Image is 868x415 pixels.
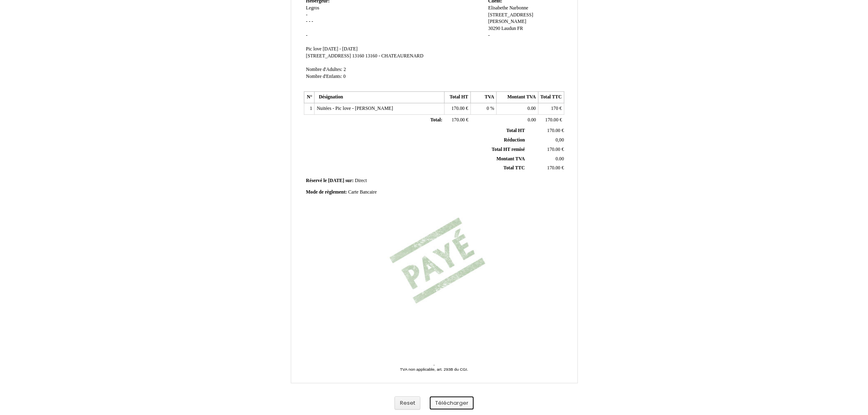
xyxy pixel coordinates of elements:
[352,53,364,59] span: 13160
[488,26,516,31] span: 30290 Laudun
[488,12,533,25] span: [STREET_ADDRESS][PERSON_NAME]
[328,178,344,183] span: [DATE]
[430,117,442,123] span: Total:
[527,126,566,135] td: €
[556,156,564,162] span: 0.00
[528,117,536,123] span: 0.00
[452,106,465,111] span: 170.00
[304,103,315,115] td: 1
[551,106,559,111] span: 170
[517,26,523,31] span: FR
[365,53,424,59] span: 13160 - CHATEAURENARD
[445,103,471,115] td: €
[497,92,538,103] th: Montant TVA
[306,178,327,183] span: Réservé le
[488,33,490,38] span: -
[395,397,420,410] button: Reset
[306,12,308,18] span: -
[306,46,322,52] span: Pic love
[538,92,564,103] th: Total TTC
[348,189,377,195] span: Carte Bancaire
[323,46,358,52] span: [DATE] - [DATE]
[345,178,354,183] span: sur:
[312,19,313,24] span: -
[306,74,342,79] span: Nombre d'Enfants:
[471,92,496,103] th: TVA
[306,189,347,195] span: Mode de règlement:
[527,145,566,154] td: €
[546,117,559,123] span: 170.00
[306,33,308,38] span: -
[445,92,471,103] th: Total HT
[556,137,564,143] span: 0,00
[488,5,508,11] span: Elisabethe
[497,156,525,162] span: Montant TVA
[547,147,560,152] span: 170.00
[487,106,489,111] span: 0
[400,367,468,372] span: TVA non applicable, art. 293B du CGI.
[538,114,564,126] td: €
[304,92,315,103] th: N°
[547,165,560,171] span: 170.00
[343,74,346,79] span: 0
[528,106,536,111] span: 0.00
[504,137,525,143] span: Réduction
[509,5,528,11] span: Narbonne
[306,67,343,72] span: Nombre d'Adultes:
[309,19,311,24] span: -
[527,164,566,173] td: €
[452,117,465,123] span: 170.00
[507,128,525,133] span: Total HT
[355,178,367,183] span: Direct
[306,53,351,59] span: [STREET_ADDRESS]
[315,92,445,103] th: Désignation
[317,106,393,111] span: Nuitées - Pic love - [PERSON_NAME]
[344,67,346,72] span: 2
[504,165,525,171] span: Total TTC
[306,5,319,11] span: Legros
[445,114,471,126] td: €
[538,103,564,115] td: €
[547,128,560,133] span: 170.00
[492,147,525,152] span: Total HT remisé
[471,103,496,115] td: %
[430,397,474,410] button: Télécharger
[434,363,435,367] span: -
[306,19,308,24] span: -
